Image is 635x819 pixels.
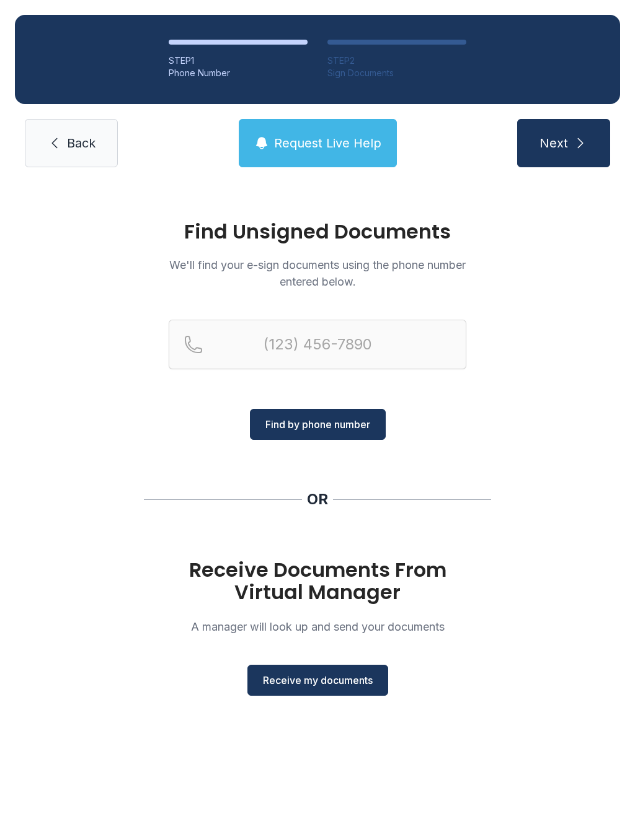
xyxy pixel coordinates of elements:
div: STEP 1 [169,55,308,67]
span: Request Live Help [274,134,381,152]
span: Back [67,134,95,152]
p: We'll find your e-sign documents using the phone number entered below. [169,256,466,290]
span: Next [540,134,568,152]
h1: Receive Documents From Virtual Manager [169,559,466,603]
div: OR [307,489,328,509]
div: Phone Number [169,67,308,79]
div: STEP 2 [327,55,466,67]
input: Reservation phone number [169,320,466,369]
p: A manager will look up and send your documents [169,618,466,635]
span: Find by phone number [265,417,370,432]
div: Sign Documents [327,67,466,79]
span: Receive my documents [263,673,373,688]
h1: Find Unsigned Documents [169,222,466,242]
